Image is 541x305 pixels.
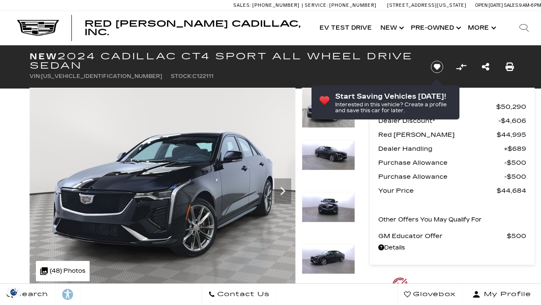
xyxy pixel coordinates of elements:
[378,157,504,169] span: Purchase Allowance
[504,171,526,183] span: $500
[507,230,526,242] span: $500
[504,3,519,8] span: Sales:
[378,129,497,141] span: Red [PERSON_NAME]
[482,61,489,73] a: Share this New 2024 Cadillac CT4 Sport All Wheel Drive Sedan
[464,11,499,45] button: More
[302,3,379,8] a: Service: [PHONE_NUMBER]
[497,129,526,141] span: $44,995
[455,61,467,73] button: Compare vehicle
[41,73,162,79] span: [US_VEHICLE_IDENTIFICATION_NUMBER]
[329,3,377,8] span: [PHONE_NUMBER]
[378,171,526,183] a: Purchase Allowance $500
[407,11,464,45] a: Pre-Owned
[302,244,355,274] img: New 2024 Black Raven Cadillac Sport image 4
[192,73,213,79] span: C122111
[504,157,526,169] span: $500
[85,19,301,37] span: Red [PERSON_NAME] Cadillac, Inc.
[302,192,355,222] img: New 2024 Black Raven Cadillac Sport image 3
[378,101,496,113] span: MSRP
[519,3,541,8] span: 9 AM-6 PM
[504,143,526,155] span: $689
[378,157,526,169] a: Purchase Allowance $500
[496,101,526,113] span: $50,290
[302,140,355,170] img: New 2024 Black Raven Cadillac Sport image 2
[17,20,59,36] img: Cadillac Dark Logo with Cadillac White Text
[4,288,24,297] section: Click to Open Cookie Consent Modal
[378,185,526,197] a: Your Price $44,684
[378,143,526,155] a: Dealer Handling $689
[378,115,526,127] a: Dealer Discount* $4,606
[274,178,291,204] div: Next
[202,284,276,305] a: Contact Us
[481,288,531,300] span: My Profile
[498,115,526,127] span: $4,606
[30,88,295,288] img: New 2024 Black Raven Cadillac Sport image 1
[462,284,541,305] button: Open user profile menu
[378,101,526,113] a: MSRP $50,290
[252,3,300,8] span: [PHONE_NUMBER]
[376,11,407,45] a: New
[233,3,251,8] span: Sales:
[428,60,446,74] button: Save vehicle
[378,214,482,226] p: Other Offers You May Qualify For
[378,242,526,254] a: Details
[397,284,462,305] a: Glovebox
[475,3,503,8] span: Open [DATE]
[30,51,57,61] strong: New
[387,3,467,8] a: [STREET_ADDRESS][US_STATE]
[233,3,302,8] a: Sales: [PHONE_NUMBER]
[171,73,192,79] span: Stock:
[505,61,514,73] a: Print this New 2024 Cadillac CT4 Sport All Wheel Drive Sedan
[305,3,328,8] span: Service:
[302,88,355,128] img: New 2024 Black Raven Cadillac Sport image 1
[30,73,41,79] span: VIN:
[378,185,497,197] span: Your Price
[378,230,526,242] a: GM Educator Offer $500
[411,288,456,300] span: Glovebox
[378,115,498,127] span: Dealer Discount*
[85,19,307,36] a: Red [PERSON_NAME] Cadillac, Inc.
[4,288,24,297] img: Opt-Out Icon
[378,230,507,242] span: GM Educator Offer
[378,129,526,141] a: Red [PERSON_NAME] $44,995
[378,143,504,155] span: Dealer Handling
[13,288,48,300] span: Search
[315,11,376,45] a: EV Test Drive
[215,288,270,300] span: Contact Us
[36,261,90,281] div: (48) Photos
[497,185,526,197] span: $44,684
[378,171,504,183] span: Purchase Allowance
[30,52,416,70] h1: 2024 Cadillac CT4 Sport All Wheel Drive Sedan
